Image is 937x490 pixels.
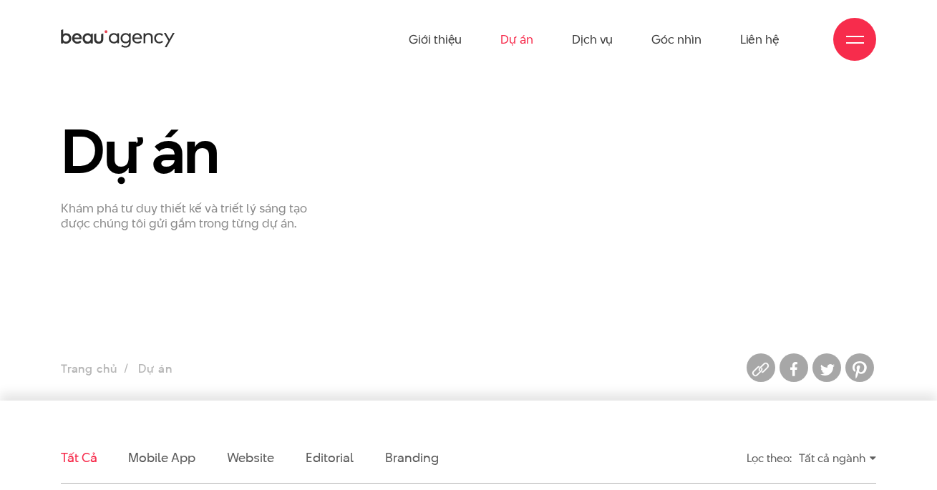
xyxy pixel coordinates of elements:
a: Tất cả [61,449,97,466]
a: Branding [385,449,438,466]
a: Editorial [306,449,354,466]
p: Khám phá tư duy thiết kế và triết lý sáng tạo được chúng tôi gửi gắm trong từng dự án. [61,201,319,231]
div: Lọc theo: [747,446,792,471]
h1: Dự án [61,118,319,184]
a: Website [227,449,274,466]
a: Mobile app [128,449,195,466]
div: Tất cả ngành [799,446,876,471]
a: Trang chủ [61,361,117,377]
